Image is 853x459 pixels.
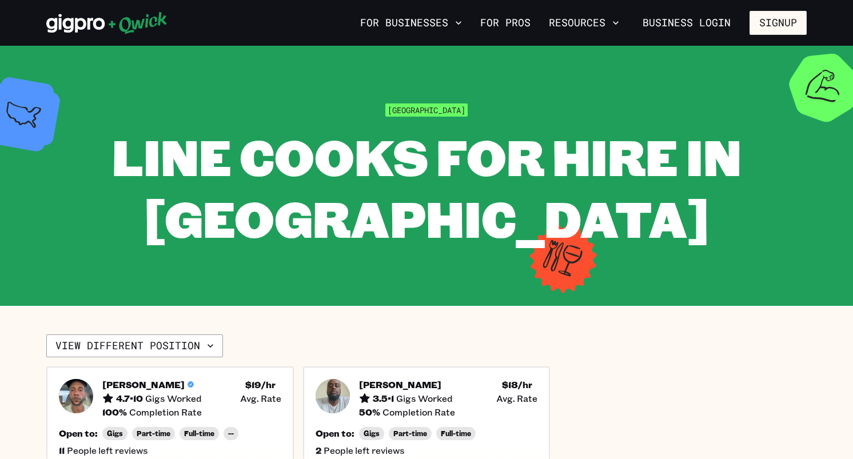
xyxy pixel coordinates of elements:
[102,406,127,418] h5: 100 %
[316,428,354,439] h5: Open to:
[633,11,740,35] a: Business Login
[107,429,123,438] span: Gigs
[184,429,214,438] span: Full-time
[396,393,453,404] span: Gigs Worked
[240,393,281,404] span: Avg. Rate
[46,334,223,357] button: View different position
[544,13,624,33] button: Resources
[67,445,148,456] span: People left reviews
[316,379,350,413] img: Pro headshot
[496,393,537,404] span: Avg. Rate
[116,393,143,404] h5: 4.7 • 10
[750,11,807,35] button: Signup
[59,445,65,456] h5: 11
[228,429,234,438] span: --
[359,379,441,390] h5: [PERSON_NAME]
[364,429,380,438] span: Gigs
[129,406,202,418] span: Completion Rate
[441,429,471,438] span: Full-time
[359,406,380,418] h5: 50 %
[59,428,98,439] h5: Open to:
[204,432,649,459] iframe: Netlify Drawer
[46,11,167,34] img: Qwick
[382,406,455,418] span: Completion Rate
[112,123,742,251] span: Line Cooks for Hire in [GEOGRAPHIC_DATA]
[502,379,532,390] h5: $ 18 /hr
[245,379,276,390] h5: $ 19 /hr
[476,13,535,33] a: For Pros
[59,379,93,413] img: Pro headshot
[393,429,427,438] span: Part-time
[102,379,185,390] h5: [PERSON_NAME]
[356,13,467,33] button: For Businesses
[373,393,394,404] h5: 3.5 • 1
[137,429,170,438] span: Part-time
[145,393,202,404] span: Gigs Worked
[385,103,468,117] span: [GEOGRAPHIC_DATA]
